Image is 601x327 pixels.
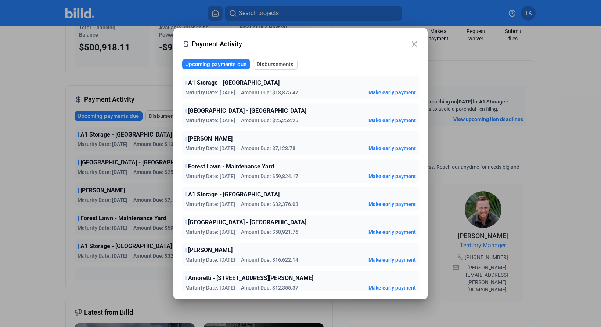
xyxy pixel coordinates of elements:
button: Disbursements [253,59,298,70]
button: Make early payment [368,200,416,208]
span: Maturity Date: [DATE] [185,145,235,152]
span: Maturity Date: [DATE] [185,284,235,291]
span: Forest Lawn - Maintenance Yard [188,162,274,171]
span: [GEOGRAPHIC_DATA] - [GEOGRAPHIC_DATA] [188,106,306,115]
span: Amount Due: $16,622.14 [241,256,298,264]
span: Payment Activity [192,39,410,49]
span: Maturity Date: [DATE] [185,89,235,96]
button: Make early payment [368,117,416,124]
span: Amount Due: $7,123.78 [241,145,295,152]
span: [PERSON_NAME] [188,246,233,255]
button: Make early payment [368,284,416,291]
span: A1 Storage - [GEOGRAPHIC_DATA] [188,79,280,87]
button: Make early payment [368,145,416,152]
span: Upcoming payments due [185,61,246,68]
button: Make early payment [368,256,416,264]
span: Maturity Date: [DATE] [185,200,235,208]
span: Amount Due: $12,355.37 [241,284,298,291]
span: Maturity Date: [DATE] [185,256,235,264]
span: Maturity Date: [DATE] [185,228,235,236]
span: [GEOGRAPHIC_DATA] - [GEOGRAPHIC_DATA] [188,218,306,227]
span: Amount Due: $25,252.25 [241,117,298,124]
span: Maturity Date: [DATE] [185,117,235,124]
span: Amount Due: $13,875.47 [241,89,298,96]
span: Amount Due: $58,921.76 [241,228,298,236]
mat-icon: close [410,40,419,48]
span: A1 Storage - [GEOGRAPHIC_DATA] [188,190,280,199]
button: Upcoming payments due [182,59,250,69]
span: Amoretti - [STREET_ADDRESS][PERSON_NAME] [188,274,313,283]
span: [PERSON_NAME] [188,134,233,143]
span: Maturity Date: [DATE] [185,172,235,180]
span: Amount Due: $59,824.17 [241,172,298,180]
button: Make early payment [368,172,416,180]
span: Disbursements [256,61,294,68]
span: Amount Due: $32,376.03 [241,200,298,208]
button: Make early payment [368,89,416,96]
button: Make early payment [368,228,416,236]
